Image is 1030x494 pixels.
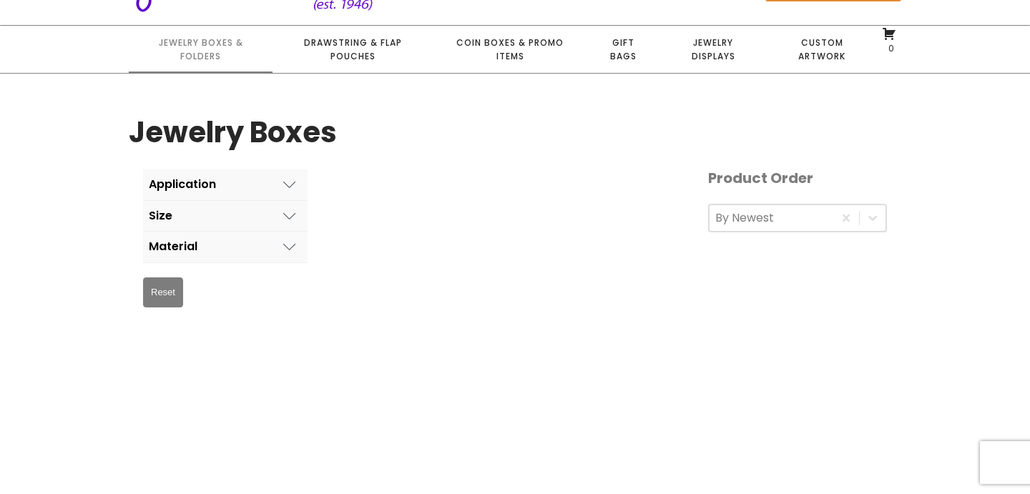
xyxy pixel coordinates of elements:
[143,201,308,232] button: Size
[129,26,273,73] a: Jewelry Boxes & Folders
[660,26,766,73] a: Jewelry Displays
[587,26,660,73] a: Gift Bags
[882,26,896,54] a: 0
[766,26,877,73] a: Custom Artwork
[129,109,337,155] h1: Jewelry Boxes
[149,178,216,191] div: Application
[273,26,433,73] a: Drawstring & Flap Pouches
[143,169,308,200] button: Application
[149,209,172,222] div: Size
[885,42,894,54] span: 0
[143,232,308,262] button: Material
[149,240,197,253] div: Material
[433,26,587,73] a: Coin Boxes & Promo Items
